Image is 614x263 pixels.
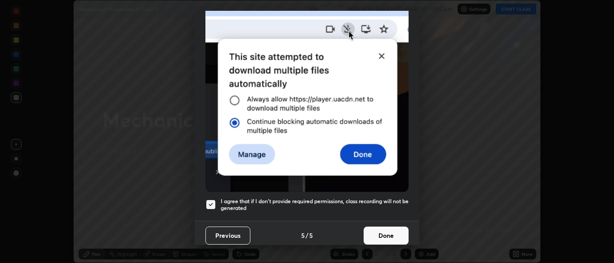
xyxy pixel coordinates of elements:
h5: I agree that if I don't provide required permissions, class recording will not be generated [221,198,409,212]
h4: / [306,231,308,240]
button: Done [364,227,409,245]
h4: 5 [301,231,305,240]
h4: 5 [309,231,313,240]
button: Previous [205,227,250,245]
